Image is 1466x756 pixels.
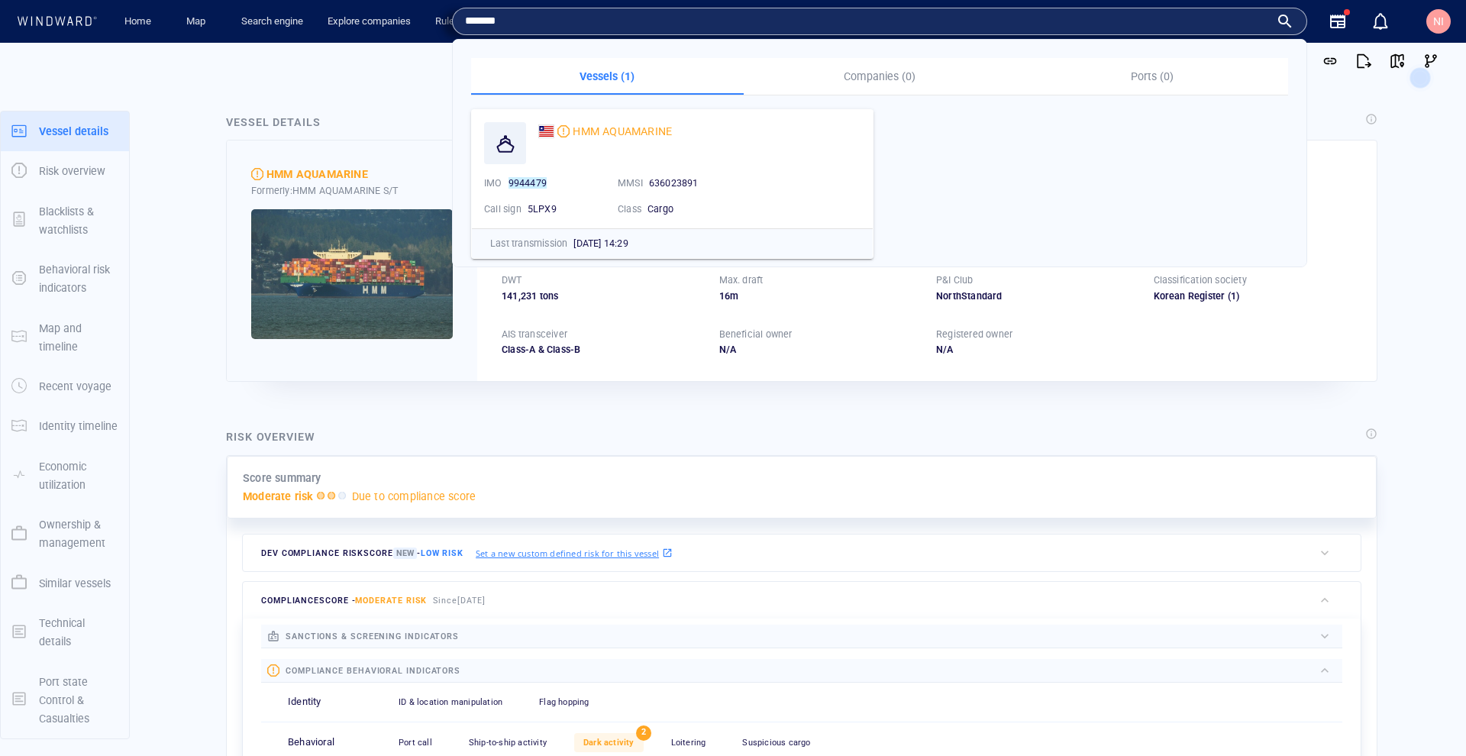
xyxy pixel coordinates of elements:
[39,574,111,593] p: Similar vessels
[39,515,118,553] p: Ownership & management
[1,624,129,638] a: Technical details
[174,8,223,35] button: Map
[480,67,735,86] p: Vessels (1)
[1,575,129,590] a: Similar vessels
[433,596,486,606] span: Since [DATE]
[1,564,129,603] button: Similar vessels
[39,260,118,298] p: Behavioral risk indicators
[535,344,580,355] span: Class-B
[1,367,129,406] button: Recent voyage
[251,387,317,411] div: [DATE] - [DATE]
[730,290,738,302] span: m
[1,151,129,191] button: Risk overview
[1064,55,1087,78] div: Toggle vessel historical path
[266,165,368,183] div: HMM AQUAMARINE
[1,123,129,137] a: Vessel details
[1,526,129,541] a: Ownership & management
[243,469,321,487] p: Score summary
[113,8,162,35] button: Home
[528,203,557,215] span: 5LPX9
[671,738,706,748] span: Loitering
[1154,273,1247,287] p: Classification society
[1433,15,1444,27] span: NI
[251,168,263,180] div: Moderate risk
[321,8,417,35] button: Explore companies
[212,428,257,444] div: 1000km
[1,418,129,433] a: Identity timeline
[180,8,217,35] a: Map
[1087,55,1112,78] div: tooltips.createAOI
[1154,289,1353,303] div: Korean Register
[429,8,492,35] a: Rule engine
[226,428,315,446] div: Risk overview
[1347,44,1380,78] button: Export report
[719,343,919,357] div: N/A
[352,487,476,506] p: Due to compliance score
[509,177,547,189] mark: 9944479
[1,192,129,250] button: Blacklists & watchlists
[39,162,105,180] p: Risk overview
[573,125,672,137] span: HMM AQUAMARINE
[647,202,739,216] div: Cargo
[39,457,118,495] p: Economic utilization
[1,692,129,706] a: Port state Control & Casualties
[539,697,589,707] span: Flag hopping
[936,273,974,287] p: P&I Club
[618,176,643,190] p: MMSI
[1,379,129,393] a: Recent voyage
[1,111,129,151] button: Vessel details
[538,122,672,141] a: HMM AQUAMARINE
[1,505,129,564] button: Ownership & management
[490,237,567,250] p: Last transmission
[168,15,180,38] div: Compliance Activities
[649,177,699,189] span: 636023891
[261,596,427,606] span: compliance score -
[719,273,764,287] p: Max. draft
[251,209,453,339] img: 65f9fa9a8eca3011aee546d2_0
[393,548,417,559] span: New
[1,212,129,227] a: Blacklists & watchlists
[476,544,673,561] a: Set a new custom defined risk for this vessel
[1,250,129,309] button: Behavioral risk indicators
[502,328,567,341] p: AIS transceiver
[557,125,570,137] div: Moderate risk
[243,487,314,506] p: Moderate risk
[1401,687,1455,745] iframe: Chat
[1,329,129,344] a: Map and timeline
[1371,12,1390,31] div: Notification center
[251,184,453,198] div: Formerly: HMM AQUAMARINE S/T
[224,393,248,404] span: 1 day
[288,695,321,709] p: Identity
[39,673,118,729] p: Port state Control & Casualties
[1414,44,1448,78] button: Visual Link Analysis
[261,548,463,559] span: Dev Compliance risk score -
[286,632,459,641] span: sanctions & screening indicators
[1,406,129,446] button: Identity timeline
[583,738,635,748] span: Dark activity
[1025,67,1279,86] p: Ports (0)
[1072,460,1148,471] a: Improve this map
[742,738,810,748] span: Suspicious cargo
[719,328,793,341] p: Beneficial owner
[421,548,463,558] span: Low risk
[1225,289,1353,303] span: (1)
[1,271,129,286] a: Behavioral risk indicators
[39,417,118,435] p: Identity timeline
[1,163,129,178] a: Risk overview
[1380,44,1414,78] button: View on map
[1003,55,1041,78] button: Export vessel information
[1,662,129,739] button: Port state Control & Casualties
[1,447,129,506] button: Economic utilization
[936,289,1135,303] div: NorthStandard
[288,735,334,750] p: Behavioral
[484,176,502,190] p: IMO
[936,343,1135,357] div: N/A
[355,596,427,606] span: Moderate risk
[118,8,157,35] a: Home
[39,202,118,240] p: Blacklists & watchlists
[719,290,730,302] span: 16
[1087,55,1112,78] button: Create an AOI.
[209,451,276,469] a: Mapbox logo
[753,67,1007,86] p: Companies (0)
